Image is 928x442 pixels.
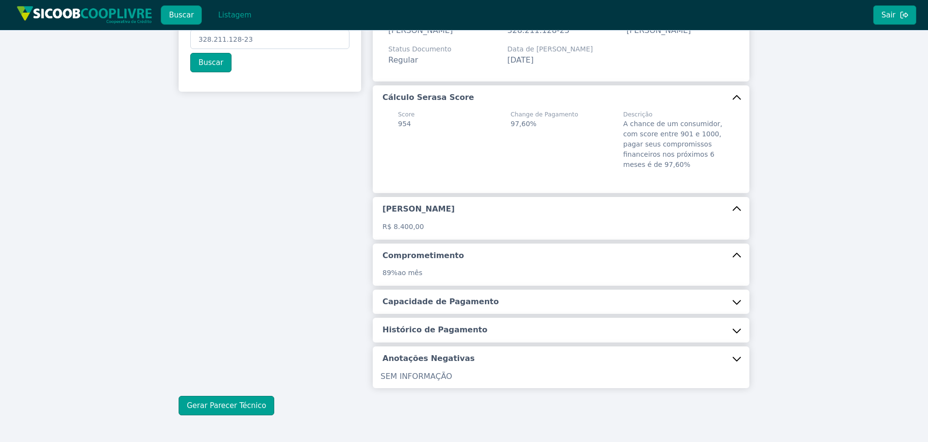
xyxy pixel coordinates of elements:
button: Comprometimento [373,244,749,268]
span: Regular [388,55,418,65]
span: Data de [PERSON_NAME] [507,44,593,54]
button: Histórico de Pagamento [373,318,749,342]
h5: Cálculo Serasa Score [382,92,474,103]
span: 954 [398,120,411,128]
span: Score [398,110,414,119]
button: [PERSON_NAME] [373,197,749,221]
img: img/sicoob_cooplivre.png [17,6,152,24]
h5: Comprometimento [382,250,464,261]
button: Gerar Parecer Técnico [179,396,274,415]
span: 89% [382,269,398,277]
h5: Capacidade de Pagamento [382,296,499,307]
p: SEM INFORMAÇÃO [381,371,742,382]
button: Listagem [210,5,260,25]
span: R$ 8.400,00 [382,223,424,230]
button: Buscar [161,5,202,25]
h5: Histórico de Pagamento [382,325,487,335]
span: Descrição [623,110,724,119]
button: Capacidade de Pagamento [373,290,749,314]
span: 97,60% [511,120,536,128]
button: Anotações Negativas [373,346,749,371]
h5: Anotações Negativas [382,353,475,364]
span: Change de Pagamento [511,110,578,119]
span: [DATE] [507,55,533,65]
button: Buscar [190,53,232,72]
button: Sair [873,5,916,25]
input: Chave (CPF/CNPJ) [190,30,349,49]
p: ao mês [382,268,740,278]
span: A chance de um consumidor, com score entre 901 e 1000, pagar seus compromissos financeiros nos pr... [623,120,722,168]
span: Status Documento [388,44,451,54]
h5: [PERSON_NAME] [382,204,455,214]
button: Cálculo Serasa Score [373,85,749,110]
